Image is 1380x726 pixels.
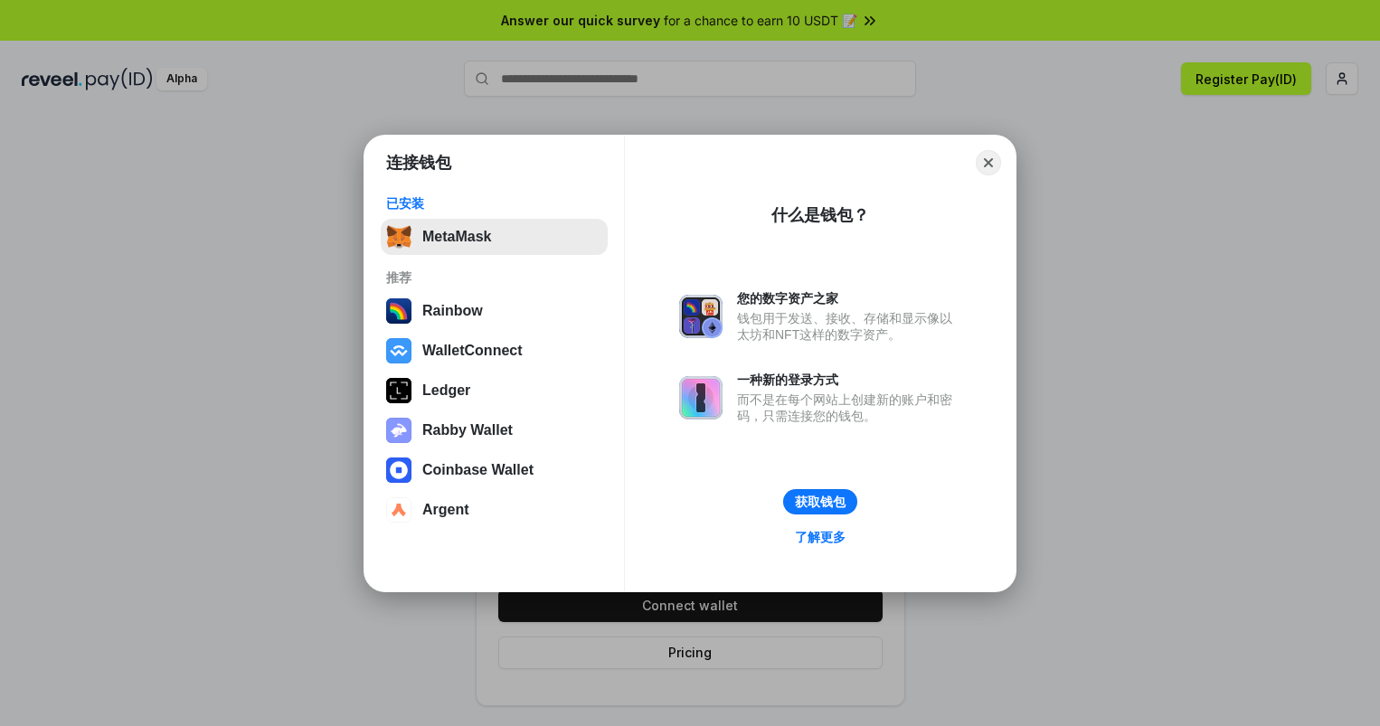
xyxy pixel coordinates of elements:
div: Rainbow [422,303,483,319]
img: svg+xml,%3Csvg%20width%3D%22120%22%20height%3D%22120%22%20viewBox%3D%220%200%20120%20120%22%20fil... [386,298,411,324]
button: Rainbow [381,293,608,329]
div: MetaMask [422,229,491,245]
a: 了解更多 [784,525,856,549]
div: Rabby Wallet [422,422,513,438]
img: svg+xml,%3Csvg%20width%3D%2228%22%20height%3D%2228%22%20viewBox%3D%220%200%2028%2028%22%20fill%3D... [386,457,411,483]
h1: 连接钱包 [386,152,451,174]
button: Ledger [381,372,608,409]
button: Coinbase Wallet [381,452,608,488]
button: Close [976,150,1001,175]
button: MetaMask [381,219,608,255]
img: svg+xml,%3Csvg%20xmlns%3D%22http%3A%2F%2Fwww.w3.org%2F2000%2Fsvg%22%20fill%3D%22none%22%20viewBox... [679,376,723,420]
img: svg+xml,%3Csvg%20fill%3D%22none%22%20height%3D%2233%22%20viewBox%3D%220%200%2035%2033%22%20width%... [386,224,411,250]
button: Argent [381,492,608,528]
button: WalletConnect [381,333,608,369]
div: 一种新的登录方式 [737,372,961,388]
img: svg+xml,%3Csvg%20xmlns%3D%22http%3A%2F%2Fwww.w3.org%2F2000%2Fsvg%22%20width%3D%2228%22%20height%3... [386,378,411,403]
div: 推荐 [386,269,602,286]
div: 已安装 [386,195,602,212]
img: svg+xml,%3Csvg%20xmlns%3D%22http%3A%2F%2Fwww.w3.org%2F2000%2Fsvg%22%20fill%3D%22none%22%20viewBox... [386,418,411,443]
div: Coinbase Wallet [422,462,534,478]
div: 钱包用于发送、接收、存储和显示像以太坊和NFT这样的数字资产。 [737,310,961,343]
img: svg+xml,%3Csvg%20width%3D%2228%22%20height%3D%2228%22%20viewBox%3D%220%200%2028%2028%22%20fill%3D... [386,497,411,523]
div: 什么是钱包？ [771,204,869,226]
img: svg+xml,%3Csvg%20xmlns%3D%22http%3A%2F%2Fwww.w3.org%2F2000%2Fsvg%22%20fill%3D%22none%22%20viewBox... [679,295,723,338]
img: svg+xml,%3Csvg%20width%3D%2228%22%20height%3D%2228%22%20viewBox%3D%220%200%2028%2028%22%20fill%3D... [386,338,411,363]
button: Rabby Wallet [381,412,608,448]
div: 获取钱包 [795,494,846,510]
div: 了解更多 [795,529,846,545]
div: 您的数字资产之家 [737,290,961,306]
button: 获取钱包 [783,489,857,514]
div: 而不是在每个网站上创建新的账户和密码，只需连接您的钱包。 [737,391,961,424]
div: Argent [422,502,469,518]
div: Ledger [422,382,470,399]
div: WalletConnect [422,343,523,359]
